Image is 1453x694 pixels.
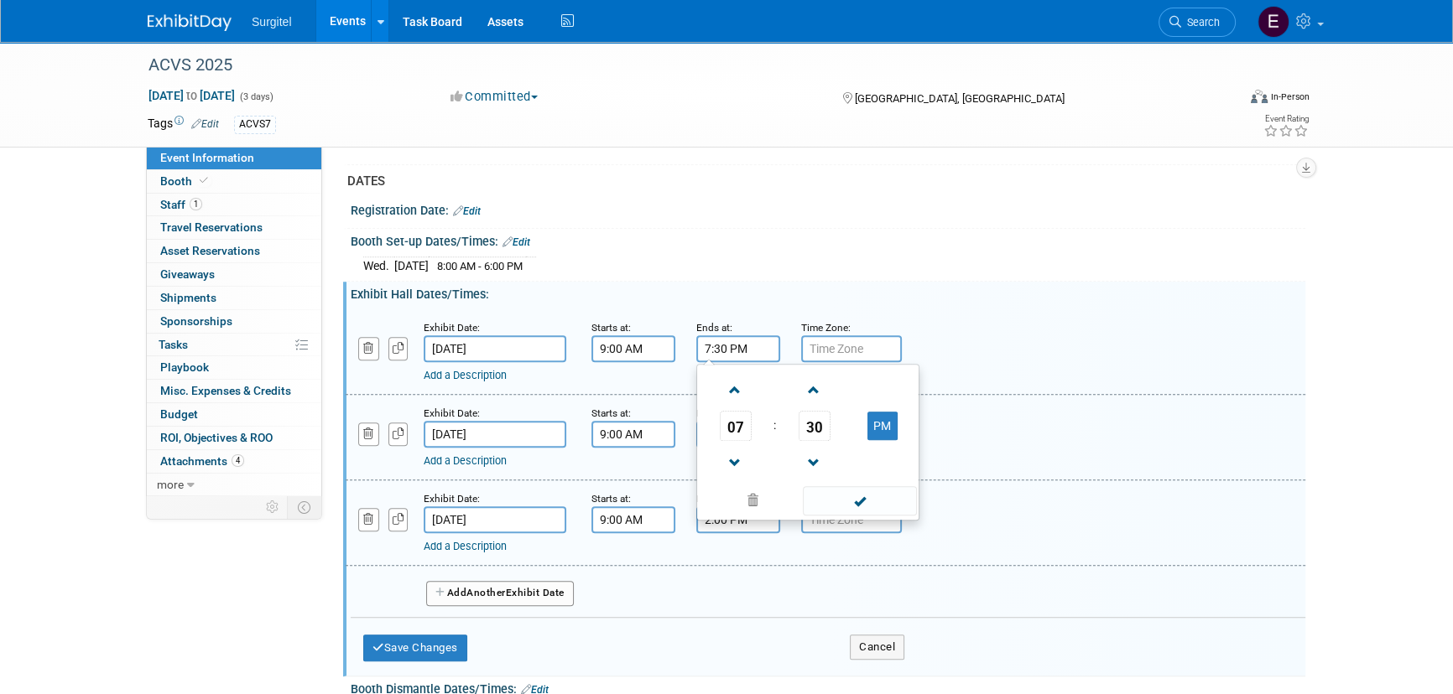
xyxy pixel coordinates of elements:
[591,421,675,448] input: Start Time
[424,335,566,362] input: Date
[1251,90,1268,103] img: Format-Inperson.png
[850,634,904,660] button: Cancel
[801,335,902,362] input: Time Zone
[160,407,198,421] span: Budget
[147,450,321,473] a: Attachments4
[147,356,321,379] a: Playbook
[1270,91,1310,103] div: In-Person
[770,411,779,441] td: :
[147,427,321,449] a: ROI, Objectives & ROO
[147,334,321,356] a: Tasks
[160,267,215,281] span: Giveaways
[160,384,291,397] span: Misc. Expenses & Credits
[394,257,429,275] td: [DATE]
[720,368,752,411] a: Increment Hour
[720,411,752,441] span: Pick Hour
[424,540,507,552] a: Add a Description
[143,50,1211,80] div: ACVS 2025
[147,216,321,239] a: Travel Reservations
[591,407,631,419] small: Starts at:
[160,314,232,328] span: Sponsorships
[159,338,188,351] span: Tasks
[351,198,1305,220] div: Registration Date:
[147,403,321,426] a: Budget
[160,198,202,211] span: Staff
[252,15,291,28] span: Surgitel
[147,474,321,496] a: more
[720,441,752,484] a: Decrement Hour
[190,198,202,210] span: 1
[160,174,211,188] span: Booth
[258,496,288,518] td: Personalize Event Tab Strip
[147,194,321,216] a: Staff1
[466,587,506,598] span: Another
[799,441,831,484] a: Decrement Minute
[234,116,276,133] div: ACVS7
[232,454,244,467] span: 4
[437,260,523,272] span: 8:00 AM - 6:00 PM
[426,581,574,606] button: AddAnotherExhibit Date
[363,257,394,275] td: Wed.
[147,263,321,286] a: Giveaways
[148,115,219,134] td: Tags
[424,322,480,334] small: Exhibit Date:
[351,229,1305,251] div: Booth Set-up Dates/Times:
[802,490,918,514] a: Done
[184,89,200,102] span: to
[1263,115,1309,123] div: Event Rating
[1258,6,1289,38] img: Event Coordinator
[453,205,481,217] a: Edit
[148,88,236,103] span: [DATE] [DATE]
[591,335,675,362] input: Start Time
[696,335,780,362] input: End Time
[591,506,675,533] input: Start Time
[424,407,480,419] small: Exhibit Date:
[191,118,219,130] a: Edit
[591,322,631,334] small: Starts at:
[160,360,209,374] span: Playbook
[799,368,831,411] a: Increment Minute
[160,151,254,164] span: Event Information
[347,173,1293,190] div: DATES
[1159,8,1236,37] a: Search
[1181,16,1220,28] span: Search
[160,220,263,234] span: Travel Reservations
[801,322,851,334] small: Time Zone:
[867,412,898,440] button: PM
[148,14,232,31] img: ExhibitDay
[147,170,321,193] a: Booth
[351,282,1305,303] div: Exhibit Hall Dates/Times:
[238,91,273,102] span: (3 days)
[854,92,1064,105] span: [GEOGRAPHIC_DATA], [GEOGRAPHIC_DATA]
[696,322,732,334] small: Ends at:
[147,287,321,309] a: Shipments
[147,380,321,402] a: Misc. Expenses & Credits
[147,147,321,169] a: Event Information
[200,176,208,185] i: Booth reservation complete
[147,240,321,262] a: Asset Reservations
[288,496,322,518] td: Toggle Event Tabs
[591,493,631,505] small: Starts at:
[445,88,544,106] button: Committed
[424,493,480,505] small: Exhibit Date:
[503,236,530,248] a: Edit
[700,489,805,513] a: Clear selection
[799,411,831,441] span: Pick Minute
[160,244,260,257] span: Asset Reservations
[1137,87,1310,112] div: Event Format
[160,454,244,468] span: Attachments
[160,431,273,444] span: ROI, Objectives & ROO
[424,506,566,533] input: Date
[147,310,321,333] a: Sponsorships
[696,506,780,533] input: End Time
[157,478,184,491] span: more
[424,421,566,448] input: Date
[424,454,507,467] a: Add a Description
[160,291,216,304] span: Shipments
[424,369,507,381] a: Add a Description
[363,634,467,661] button: Save Changes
